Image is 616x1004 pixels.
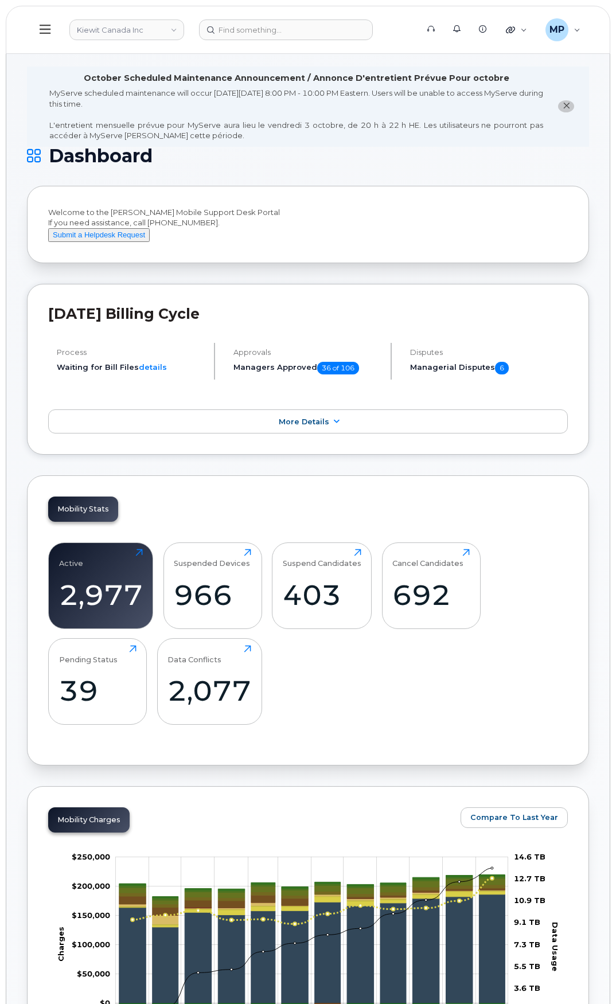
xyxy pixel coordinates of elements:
[84,72,509,84] div: October Scheduled Maintenance Announcement / Annonce D'entretient Prévue Pour octobre
[59,645,118,664] div: Pending Status
[514,984,540,993] tspan: 3.6 TB
[514,940,540,949] tspan: 7.3 TB
[174,549,250,568] div: Suspended Devices
[57,348,204,357] h4: Process
[72,881,110,890] tspan: $200,000
[72,881,110,890] g: $0
[495,362,509,374] span: 6
[56,927,65,962] tspan: Charges
[59,549,143,622] a: Active2,977
[167,645,221,664] div: Data Conflicts
[461,807,568,828] button: Compare To Last Year
[283,549,361,568] div: Suspend Candidates
[48,207,568,243] div: Welcome to the [PERSON_NAME] Mobile Support Desk Portal If you need assistance, call [PHONE_NUMBER].
[72,911,110,920] tspan: $150,000
[48,228,150,243] button: Submit a Helpdesk Request
[72,852,110,861] tspan: $250,000
[72,852,110,861] g: $0
[558,100,574,112] button: close notification
[410,362,568,374] h5: Managerial Disputes
[283,549,361,622] a: Suspend Candidates403
[174,578,251,612] div: 966
[72,911,110,920] g: $0
[48,305,568,322] h2: [DATE] Billing Cycle
[514,896,545,905] tspan: 10.9 TB
[59,549,83,568] div: Active
[392,578,470,612] div: 692
[139,362,167,372] a: details
[59,674,137,708] div: 39
[77,969,110,978] g: $0
[72,940,110,949] tspan: $100,000
[514,852,545,861] tspan: 14.6 TB
[119,875,505,898] g: QST
[59,578,143,612] div: 2,977
[119,885,505,908] g: GST
[233,348,381,357] h4: Approvals
[514,962,540,971] tspan: 5.5 TB
[317,362,359,374] span: 36 of 106
[77,969,110,978] tspan: $50,000
[59,645,137,718] a: Pending Status39
[48,230,150,239] a: Submit a Helpdesk Request
[119,894,505,1003] g: Rate Plan
[119,878,505,904] g: HST
[167,645,251,718] a: Data Conflicts2,077
[551,922,560,971] tspan: Data Usage
[470,812,558,823] span: Compare To Last Year
[410,348,568,357] h4: Disputes
[283,578,361,612] div: 403
[514,874,545,883] tspan: 12.7 TB
[49,147,153,165] span: Dashboard
[392,549,463,568] div: Cancel Candidates
[174,549,251,622] a: Suspended Devices966
[279,417,329,426] span: More Details
[392,549,470,622] a: Cancel Candidates692
[57,362,204,373] li: Waiting for Bill Files
[167,674,251,708] div: 2,077
[49,88,543,141] div: MyServe scheduled maintenance will occur [DATE][DATE] 8:00 PM - 10:00 PM Eastern. Users will be u...
[566,954,607,995] iframe: Messenger Launcher
[233,362,381,374] h5: Managers Approved
[514,918,540,927] tspan: 9.1 TB
[72,940,110,949] g: $0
